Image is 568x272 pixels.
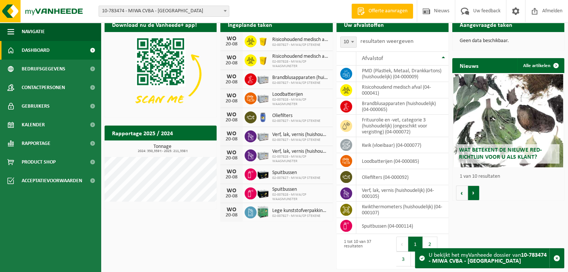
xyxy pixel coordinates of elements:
[356,98,448,115] td: brandblusapparaten (huishoudelijk) (04-000065)
[460,38,557,44] p: Geen data beschikbaar.
[105,126,180,140] h2: Rapportage 2025 / 2024
[224,213,239,218] div: 20-08
[22,41,50,60] span: Dashboard
[22,97,50,116] span: Gebruikers
[108,149,217,153] span: 2024: 350,359 t - 2025: 211,338 t
[224,36,239,42] div: WO
[257,91,269,104] img: PB-LB-0680-HPE-GY-11
[257,186,269,199] img: PB-LB-0680-HPE-BK-11
[224,93,239,99] div: WO
[408,237,423,252] button: 1
[272,170,320,176] span: Spuitbussen
[272,37,329,43] span: Risicohoudend medisch afval
[22,22,45,41] span: Navigatie
[456,186,468,200] button: Vorige
[224,74,239,80] div: WO
[22,116,45,134] span: Kalender
[161,140,216,155] a: Bekijk rapportage
[257,34,269,47] img: LP-SB-00050-HPE-22
[257,72,269,85] img: PB-LB-0680-HPE-GY-11
[459,147,542,160] span: Wat betekent de nieuwe RED-richtlijn voor u als klant?
[452,17,520,32] h2: Aangevraagde taken
[224,112,239,118] div: WO
[257,167,269,180] img: PB-LB-0680-HPE-BK-11
[272,187,329,193] span: Spuitbussen
[224,188,239,194] div: WO
[224,194,239,199] div: 20-08
[224,169,239,175] div: WO
[340,37,357,48] span: 10
[257,53,269,66] img: LP-SB-00050-HPE-22
[22,60,65,78] span: Bedrijfsgegevens
[272,43,329,47] span: 02-007827 - MIWA/CP STEKENE
[272,113,320,119] span: Oliefilters
[341,37,356,47] span: 10
[224,156,239,161] div: 20-08
[272,193,329,202] span: 02-007828 - MIWA/CP WAASMUNSTER
[452,58,486,73] h2: Nieuws
[224,61,239,66] div: 20-08
[340,236,389,267] div: 1 tot 10 van 37 resultaten
[272,155,329,164] span: 02-007828 - MIWA/CP WAASMUNSTER
[396,237,408,252] button: Previous
[351,4,413,19] a: Offerte aanvragen
[272,176,320,180] span: 02-007827 - MIWA/CP STEKENE
[411,252,425,266] button: 4
[356,169,448,185] td: oliefilters (04-000092)
[272,138,329,142] span: 02-007827 - MIWA/CP STEKENE
[220,17,280,32] h2: Ingeplande taken
[272,149,329,155] span: Verf, lak, vernis (huishoudelijk)
[257,110,269,123] img: PB-OT-0120-HPE-00-02
[429,252,547,264] strong: 10-783474 - MIWA CVBA - [GEOGRAPHIC_DATA]
[356,202,448,218] td: kwikthermometers (huishoudelijk) (04-000107)
[22,171,82,190] span: Acceptatievoorwaarden
[224,80,239,85] div: 20-08
[272,81,329,85] span: 02-007827 - MIWA/CP STEKENE
[356,82,448,98] td: risicohoudend medisch afval (04-000041)
[356,115,448,137] td: frituurolie en -vet, categorie 3 (huishoudelijk) (ongeschikt voor vergisting) (04-000072)
[108,144,217,153] h3: Tonnage
[272,54,329,60] span: Risicohoudend medisch afval
[356,66,448,82] td: PMD (Plastiek, Metaal, Drankkartons) (huishoudelijk) (04-000009)
[272,98,329,107] span: 02-007828 - MIWA/CP WAASMUNSTER
[336,17,391,32] h2: Uw afvalstoffen
[257,148,269,161] img: PB-LB-0680-HPE-GY-11
[429,249,549,268] div: U bekijkt het myVanheede dossier van
[224,42,239,47] div: 20-08
[257,205,269,219] img: PB-HB-1400-HPE-GN-11
[224,207,239,213] div: WO
[224,118,239,123] div: 20-08
[423,237,437,252] button: 2
[224,137,239,142] div: 20-08
[468,186,479,200] button: Volgende
[224,99,239,104] div: 20-08
[356,153,448,169] td: loodbatterijen (04-000085)
[105,32,217,116] img: Download de VHEPlus App
[105,17,204,32] h2: Download nu de Vanheede+ app!
[356,185,448,202] td: verf, lak, vernis (huishoudelijk) (04-000105)
[517,58,564,73] a: Alle artikelen
[22,134,50,153] span: Rapportage
[272,75,329,81] span: Brandblusapparaten (huishoudelijk)
[22,78,65,97] span: Contactpersonen
[272,208,329,214] span: Lege kunststofverpakkingen niet recycleerbaar
[224,150,239,156] div: WO
[224,175,239,180] div: 20-08
[272,214,329,218] span: 02-007827 - MIWA/CP STEKENE
[356,137,448,153] td: kwik (vloeibaar) (04-000077)
[453,74,563,167] a: Wat betekent de nieuwe RED-richtlijn voor u als klant?
[367,7,409,15] span: Offerte aanvragen
[224,131,239,137] div: WO
[362,56,383,61] span: Afvalstof
[257,129,269,142] img: PB-LB-0680-HPE-GY-11
[99,6,229,17] span: 10-783474 - MIWA CVBA - SINT-NIKLAAS
[356,218,448,234] td: spuitbussen (04-000114)
[272,60,329,69] span: 02-007828 - MIWA/CP WAASMUNSTER
[396,252,411,266] button: 3
[224,55,239,61] div: WO
[99,6,229,16] span: 10-783474 - MIWA CVBA - SINT-NIKLAAS
[272,132,329,138] span: Verf, lak, vernis (huishoudelijk)
[272,92,329,98] span: Loodbatterijen
[272,119,320,123] span: 02-007827 - MIWA/CP STEKENE
[460,174,561,179] p: 1 van 10 resultaten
